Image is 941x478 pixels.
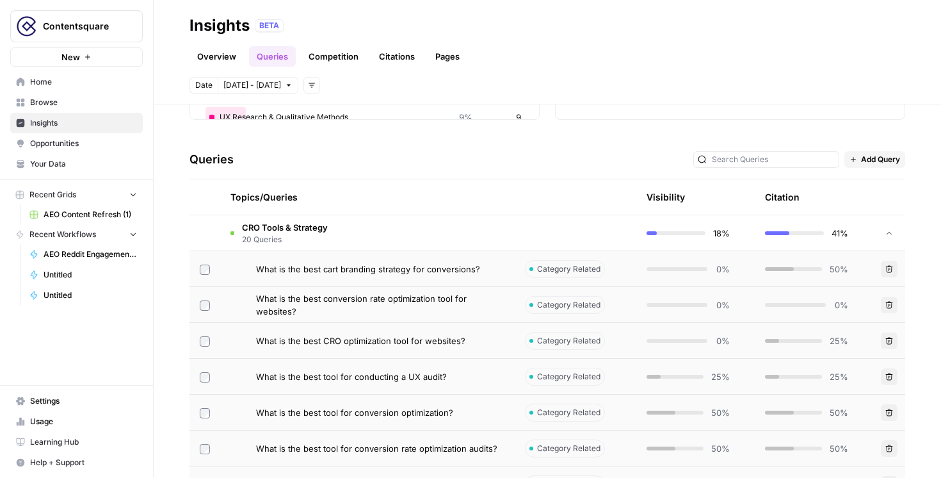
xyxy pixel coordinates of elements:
[10,411,143,432] a: Usage
[256,334,465,347] span: What is the best CRO optimization tool for websites?
[256,442,497,455] span: What is the best tool for conversion rate optimization audits?
[230,179,504,215] div: Topics/Queries
[61,51,80,63] span: New
[10,225,143,244] button: Recent Workflows
[830,370,848,383] span: 25%
[537,335,600,347] span: Category Related
[712,153,835,166] input: Search Queries
[30,117,137,129] span: Insights
[24,244,143,265] a: AEO Reddit Engagement - Fork
[30,436,137,448] span: Learning Hub
[516,111,521,124] span: 9
[256,406,453,419] span: What is the best tool for conversion optimization?
[715,299,730,311] span: 0%
[223,79,281,91] span: [DATE] - [DATE]
[256,263,480,276] span: What is the best cart branding strategy for conversions?
[30,138,137,149] span: Opportunities
[30,76,137,88] span: Home
[195,79,213,91] span: Date
[711,370,730,383] span: 25%
[255,19,284,32] div: BETA
[371,46,422,67] a: Citations
[830,263,848,276] span: 50%
[44,209,137,220] span: AEO Content Refresh (1)
[711,406,730,419] span: 50%
[29,189,76,201] span: Recent Grids
[10,452,143,473] button: Help + Support
[10,154,143,174] a: Your Data
[537,299,600,311] span: Category Related
[205,107,524,128] div: UX Research & Qualitative Methods
[30,158,137,170] span: Your Data
[15,15,38,38] img: Contentsquare Logo
[30,457,137,468] span: Help + Support
[830,334,848,347] span: 25%
[10,432,143,452] a: Learning Hub
[10,10,143,42] button: Workspace: Contentsquare
[10,185,143,204] button: Recent Grids
[537,371,600,383] span: Category Related
[844,151,905,168] button: Add Query
[44,290,137,301] span: Untitled
[10,92,143,113] a: Browse
[715,263,730,276] span: 0%
[647,191,685,204] div: Visibility
[715,334,730,347] span: 0%
[301,46,366,67] a: Competition
[30,395,137,407] span: Settings
[256,292,504,318] span: What is the best conversion rate optimization tool for websites?
[242,221,328,234] span: CRO Tools & Strategy
[29,229,96,240] span: Recent Workflows
[249,46,296,67] a: Queries
[256,370,447,383] span: What is the best tool for conducting a UX audit?
[43,20,120,33] span: Contentsquare
[189,15,250,36] div: Insights
[861,154,900,165] span: Add Query
[713,227,730,240] span: 18%
[10,133,143,154] a: Opportunities
[24,285,143,306] a: Untitled
[833,299,848,311] span: 0%
[428,46,467,67] a: Pages
[44,269,137,281] span: Untitled
[459,111,472,124] span: 9%
[537,263,600,275] span: Category Related
[10,47,143,67] button: New
[832,227,848,240] span: 41%
[537,407,600,418] span: Category Related
[30,416,137,427] span: Usage
[44,249,137,260] span: AEO Reddit Engagement - Fork
[10,113,143,133] a: Insights
[830,442,848,455] span: 50%
[24,265,143,285] a: Untitled
[765,179,800,215] div: Citation
[10,391,143,411] a: Settings
[10,72,143,92] a: Home
[189,151,234,169] h3: Queries
[218,77,298,94] button: [DATE] - [DATE]
[830,406,848,419] span: 50%
[30,97,137,108] span: Browse
[24,204,143,225] a: AEO Content Refresh (1)
[711,442,730,455] span: 50%
[537,443,600,454] span: Category Related
[189,46,244,67] a: Overview
[242,234,328,245] span: 20 Queries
